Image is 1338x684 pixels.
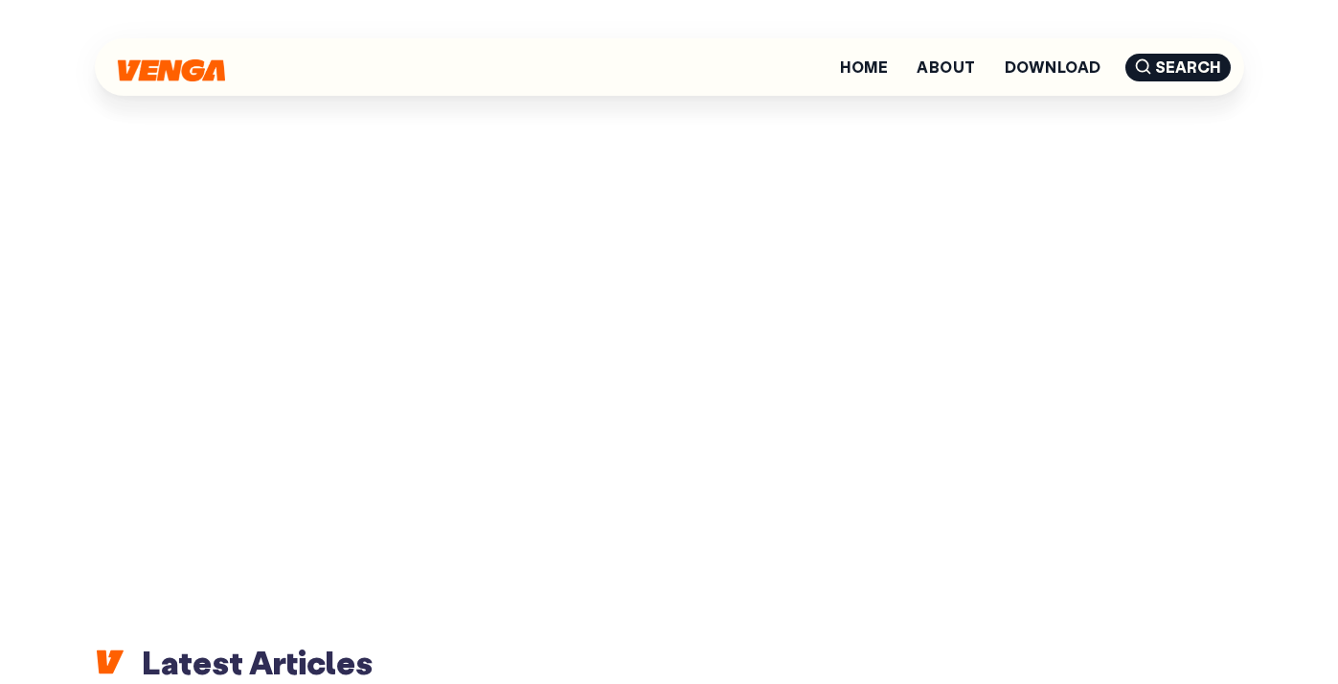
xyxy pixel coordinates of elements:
h2: Latest Articles [95,641,1244,683]
a: About [917,59,975,75]
a: Download [1005,59,1101,75]
a: Home [840,59,888,75]
img: Venga Blog [118,59,225,81]
span: Search [1125,54,1231,81]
